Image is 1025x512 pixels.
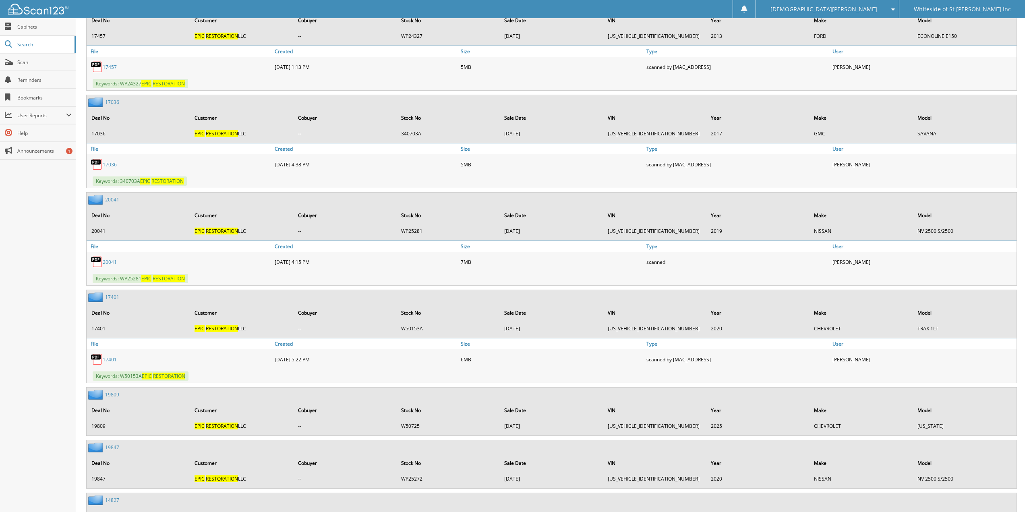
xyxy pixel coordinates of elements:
a: 20041 [103,259,117,265]
span: RESTORATION [206,228,238,234]
td: ECONOLINE E150 [913,29,1016,43]
span: EPIC [195,423,205,429]
div: scanned by [MAC_ADDRESS] [644,59,830,75]
div: [DATE] 1:13 PM [273,59,459,75]
td: LLC [191,224,293,238]
span: Bookmarks [17,94,72,101]
th: Make [810,305,912,321]
a: File [87,143,273,154]
th: Make [810,12,912,29]
img: folder2.png [88,442,105,452]
th: Customer [191,402,293,419]
div: [PERSON_NAME] [830,156,1017,172]
th: VIN [604,207,706,224]
div: [PERSON_NAME] [830,351,1017,367]
th: Customer [191,207,293,224]
th: Model [913,305,1016,321]
th: Customer [191,12,293,29]
th: Model [913,110,1016,126]
th: Make [810,402,912,419]
td: 17401 [87,322,190,335]
td: CHEVROLET [810,419,912,433]
td: 2020 [707,472,809,485]
th: Year [707,305,809,321]
th: Stock No [397,305,499,321]
td: [DATE] [500,224,603,238]
td: [US_VEHICLE_IDENTIFICATION_NUMBER] [604,472,706,485]
span: RESTORATION [151,178,184,184]
th: Model [913,455,1016,471]
th: Stock No [397,207,499,224]
span: Reminders [17,77,72,83]
a: File [87,338,273,349]
a: User [830,338,1017,349]
th: Customer [191,455,293,471]
span: RESTORATION [206,130,238,137]
th: Sale Date [500,12,603,29]
th: VIN [604,402,706,419]
a: Created [273,338,459,349]
div: 7MB [459,254,645,270]
td: W50153A [397,322,499,335]
div: scanned [644,254,830,270]
td: -- [294,472,396,485]
a: Type [644,241,830,252]
td: FORD [810,29,912,43]
div: scanned by [MAC_ADDRESS] [644,156,830,172]
th: VIN [604,455,706,471]
td: CHEVROLET [810,322,912,335]
td: GMC [810,127,912,140]
a: User [830,241,1017,252]
td: -- [294,322,396,335]
th: Cobuyer [294,12,396,29]
span: EPIC [140,178,150,184]
td: NV 2500 S/2500 [913,224,1016,238]
a: Created [273,143,459,154]
td: 17457 [87,29,190,43]
td: LLC [191,29,293,43]
a: Size [459,338,645,349]
span: Keywords: WP24327 [93,79,188,88]
td: [US_VEHICLE_IDENTIFICATION_NUMBER] [604,29,706,43]
span: Help [17,130,72,137]
span: RESTORATION [206,423,238,429]
th: Make [810,207,912,224]
div: 5MB [459,156,645,172]
img: scan123-logo-white.svg [8,4,68,15]
th: Stock No [397,12,499,29]
img: folder2.png [88,292,105,302]
th: Sale Date [500,207,603,224]
td: 19847 [87,472,190,485]
th: Make [810,110,912,126]
a: User [830,143,1017,154]
span: EPIC [195,130,205,137]
a: Created [273,46,459,57]
a: Created [273,241,459,252]
span: RESTORATION [206,325,238,332]
a: Type [644,46,830,57]
th: Model [913,402,1016,419]
span: Search [17,41,70,48]
td: -- [294,127,396,140]
td: -- [294,224,396,238]
a: 17036 [103,161,117,168]
a: 17401 [103,356,117,363]
td: -- [294,29,396,43]
th: Year [707,110,809,126]
th: Year [707,402,809,419]
span: Keywords: 340703A [93,176,187,186]
span: Announcements [17,147,72,154]
th: Sale Date [500,110,603,126]
td: LLC [191,419,293,433]
div: [PERSON_NAME] [830,254,1017,270]
a: 17457 [103,64,117,70]
img: folder2.png [88,390,105,400]
a: 17401 [105,294,119,301]
th: VIN [604,12,706,29]
div: 1 [66,148,72,154]
td: LLC [191,472,293,485]
td: [DATE] [500,419,603,433]
td: 20041 [87,224,190,238]
span: Keywords: W50153A [93,371,188,381]
span: EPIC [195,475,205,482]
